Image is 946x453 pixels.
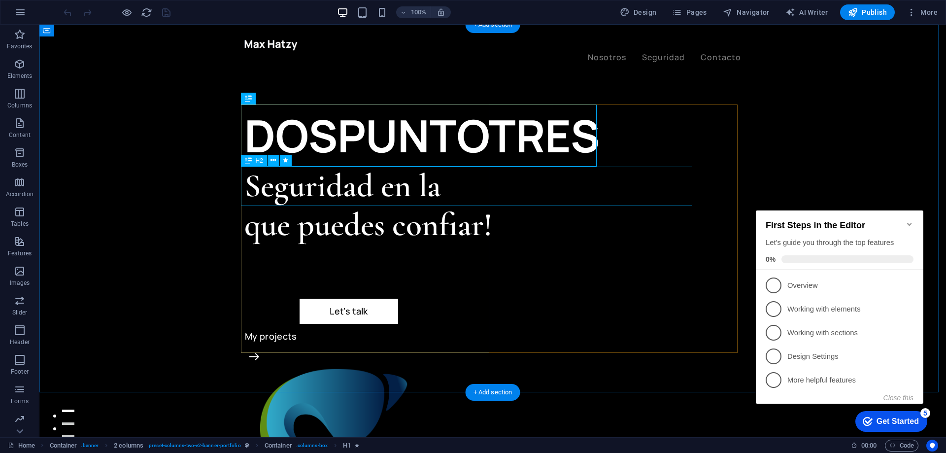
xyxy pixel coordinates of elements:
p: Boxes [12,161,28,169]
div: + Add section [466,16,520,33]
p: Favorites [7,42,32,50]
span: AI Writer [785,7,828,17]
span: Click to select. Double-click to edit [265,440,292,452]
span: Click to select. Double-click to edit [343,440,351,452]
span: Code [889,440,914,452]
div: Let's guide you through the top features [14,41,162,52]
button: Navigator [719,4,774,20]
p: Features [8,249,32,257]
button: 1 [23,385,35,387]
p: Footer [11,368,29,376]
button: 3 [23,410,35,413]
div: Get Started [125,221,167,230]
p: Header [10,338,30,346]
button: reload [140,6,152,18]
div: Get Started 5 items remaining, 0% complete [103,215,175,236]
span: H2 [256,158,263,164]
li: Overview [4,77,171,101]
button: 2 [23,398,35,400]
p: Design Settings [35,155,154,166]
span: . banner [81,440,99,452]
button: Close this [132,198,162,206]
span: Publish [848,7,887,17]
span: More [907,7,938,17]
p: Columns [7,102,32,109]
span: : [868,442,870,449]
button: Design [616,4,661,20]
p: Images [10,279,30,287]
button: Code [885,440,918,452]
div: + Add section [466,384,520,401]
p: Tables [11,220,29,228]
span: . preset-columns-two-v2-banner-portfolio [147,440,241,452]
p: More helpful features [35,179,154,189]
div: Design (Ctrl+Alt+Y) [616,4,661,20]
li: Design Settings [4,148,171,172]
button: More [903,4,942,20]
p: Working with sections [35,132,154,142]
nav: breadcrumb [50,440,360,452]
button: Publish [840,4,895,20]
span: Design [620,7,657,17]
p: Elements [7,72,33,80]
span: Pages [672,7,707,17]
li: More helpful features [4,172,171,196]
i: Element contains an animation [355,443,359,448]
p: Slider [12,309,28,316]
a: Click to cancel selection. Double-click to open Pages [8,440,35,452]
li: Working with elements [4,101,171,125]
i: This element is a customizable preset [245,443,249,448]
i: Reload page [141,7,152,18]
p: Accordion [6,190,34,198]
h6: Session time [851,440,877,452]
button: Usercentrics [926,440,938,452]
button: Pages [668,4,710,20]
i: On resize automatically adjust zoom level to fit chosen device. [437,8,445,17]
h6: 100% [411,6,427,18]
span: 0% [14,59,30,67]
p: Content [9,131,31,139]
span: . columns-box [296,440,328,452]
button: Click here to leave preview mode and continue editing [121,6,133,18]
span: Click to select. Double-click to edit [50,440,77,452]
button: 100% [396,6,431,18]
p: Working with elements [35,108,154,118]
p: Forms [11,397,29,405]
h2: First Steps in the Editor [14,24,162,35]
button: AI Writer [781,4,832,20]
span: 00 00 [861,440,877,452]
div: Minimize checklist [154,24,162,32]
span: Click to select. Double-click to edit [114,440,143,452]
p: Overview [35,84,154,95]
span: Navigator [723,7,770,17]
li: Working with sections [4,125,171,148]
div: 5 [169,212,178,222]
